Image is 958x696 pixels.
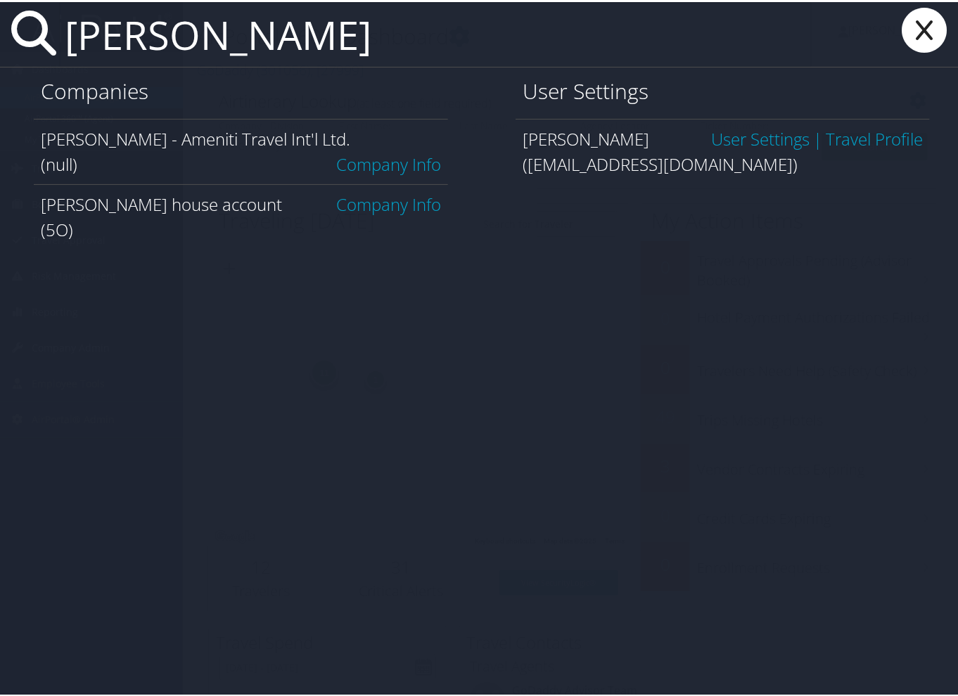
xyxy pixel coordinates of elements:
h1: Companies [41,75,441,104]
div: [PERSON_NAME] - Ameniti Travel Int'l Ltd. [41,124,441,150]
span: | [810,125,826,148]
a: User Settings [711,125,810,148]
a: Company Info [336,150,441,174]
span: [PERSON_NAME] [523,125,649,148]
a: Company Info [336,191,441,214]
div: ([EMAIL_ADDRESS][DOMAIN_NAME]) [523,150,923,175]
div: (null) [41,150,441,175]
a: View OBT Profile [826,125,923,148]
span: [PERSON_NAME] house account [41,191,282,214]
div: (5O) [41,215,441,240]
h1: User Settings [523,75,923,104]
